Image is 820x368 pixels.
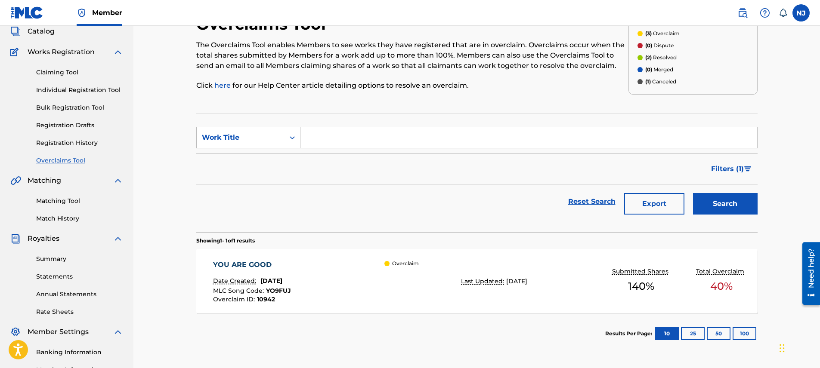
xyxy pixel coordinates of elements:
[10,327,21,337] img: Member Settings
[36,255,123,264] a: Summary
[36,156,123,165] a: Overclaims Tool
[214,81,231,89] a: here
[196,80,628,91] p: Click for our Help Center article detailing options to resolve an overclaim.
[693,193,758,215] button: Search
[645,54,677,61] p: Resolved
[612,267,671,276] p: Submitted Shares
[624,193,684,215] button: Export
[260,277,282,285] span: [DATE]
[792,4,810,21] div: User Menu
[92,8,122,18] span: Member
[737,8,748,18] img: search
[645,54,652,61] span: (2)
[628,279,654,294] span: 140 %
[257,295,275,303] span: 10942
[605,330,654,337] p: Results Per Page:
[36,121,123,130] a: Registration Drafts
[28,47,95,57] span: Works Registration
[777,327,820,368] iframe: Chat Widget
[710,279,733,294] span: 40 %
[10,26,21,37] img: Catalog
[706,158,758,180] button: Filters (1)
[645,66,673,74] p: Merged
[707,327,730,340] button: 50
[28,175,61,186] span: Matching
[655,327,679,340] button: 10
[645,30,680,37] p: Overclaim
[36,196,123,205] a: Matching Tool
[10,175,21,186] img: Matching
[779,9,787,17] div: Notifications
[645,66,652,73] span: (0)
[733,327,756,340] button: 100
[10,26,55,37] a: CatalogCatalog
[645,42,674,49] p: Dispute
[36,348,123,357] a: Banking Information
[10,6,43,19] img: MLC Logo
[696,267,746,276] p: Total Overclaim
[756,4,774,21] div: Help
[36,68,123,77] a: Claiming Tool
[213,260,291,270] div: YOU ARE GOOD
[10,233,21,244] img: Royalties
[113,233,123,244] img: expand
[113,175,123,186] img: expand
[36,103,123,112] a: Bulk Registration Tool
[796,239,820,308] iframe: Resource Center
[213,287,266,294] span: MLC Song Code :
[113,327,123,337] img: expand
[36,290,123,299] a: Annual Statements
[711,164,744,174] span: Filters ( 1 )
[506,277,527,285] span: [DATE]
[36,138,123,147] a: Registration History
[196,249,758,313] a: YOU ARE GOODDate Created:[DATE]MLC Song Code:YO9FUJOverclaim ID:10942 OverclaimLast Updated:[DATE...
[213,295,257,303] span: Overclaim ID :
[10,47,22,57] img: Works Registration
[681,327,705,340] button: 25
[202,132,279,143] div: Work Title
[266,287,291,294] span: YO9FUJ
[461,277,506,286] p: Last Updated:
[36,214,123,223] a: Match History
[780,335,785,361] div: Drag
[36,272,123,281] a: Statements
[564,192,620,211] a: Reset Search
[645,30,652,37] span: (3)
[196,127,758,219] form: Search Form
[744,166,752,172] img: filter
[645,78,676,86] p: Canceled
[36,86,123,95] a: Individual Registration Tool
[760,8,770,18] img: help
[196,40,628,71] p: The Overclaims Tool enables Members to see works they have registered that are in overclaim. Over...
[28,327,89,337] span: Member Settings
[645,78,651,85] span: (1)
[36,307,123,316] a: Rate Sheets
[392,260,419,267] p: Overclaim
[113,47,123,57] img: expand
[28,26,55,37] span: Catalog
[734,4,751,21] a: Public Search
[28,233,59,244] span: Royalties
[213,276,258,285] p: Date Created:
[645,42,652,49] span: (0)
[196,237,255,245] p: Showing 1 - 1 of 1 results
[77,8,87,18] img: Top Rightsholder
